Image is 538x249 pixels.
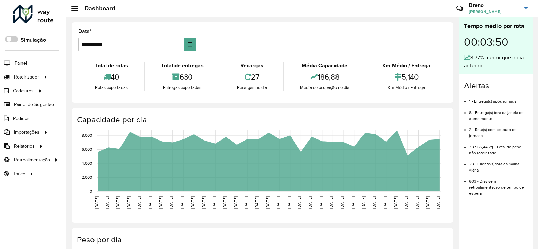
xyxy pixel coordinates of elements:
[14,101,54,108] span: Painel de Sugestão
[201,196,206,209] text: [DATE]
[464,22,528,31] div: Tempo médio por rota
[469,104,528,122] li: 8 - Entrega(s) fora da janela de atendimento
[14,73,39,81] span: Roteirizador
[297,196,301,209] text: [DATE]
[368,70,445,84] div: 5,140
[222,196,227,209] text: [DATE]
[425,196,430,209] text: [DATE]
[464,54,528,70] div: 3,77% menor que o dia anterior
[469,122,528,139] li: 2 - Rota(s) com estouro de jornada
[368,84,445,91] div: Km Médio / Entrega
[464,31,528,54] div: 00:03:50
[90,189,92,193] text: 0
[469,139,528,156] li: 33.566,44 kg - Total de peso não roteirizado
[308,196,312,209] text: [DATE]
[222,70,281,84] div: 27
[146,62,218,70] div: Total de entregas
[453,1,467,16] a: Contato Rápido
[14,156,50,163] span: Retroalimentação
[82,161,92,165] text: 4,000
[340,196,344,209] text: [DATE]
[105,196,109,209] text: [DATE]
[13,87,34,94] span: Cadastros
[77,235,447,245] h4: Peso por dia
[469,2,519,8] h3: Breno
[82,133,92,137] text: 8,000
[94,196,99,209] text: [DATE]
[126,196,131,209] text: [DATE]
[180,196,184,209] text: [DATE]
[469,9,519,15] span: [PERSON_NAME]
[222,84,281,91] div: Recargas no dia
[287,196,291,209] text: [DATE]
[14,143,35,150] span: Relatórios
[372,196,376,209] text: [DATE]
[80,62,142,70] div: Total de rotas
[351,196,355,209] text: [DATE]
[276,196,280,209] text: [DATE]
[404,196,408,209] text: [DATE]
[80,84,142,91] div: Rotas exportadas
[286,62,364,70] div: Média Capacidade
[77,115,447,125] h4: Capacidade por dia
[222,62,281,70] div: Recargas
[82,175,92,180] text: 2,000
[469,173,528,196] li: 633 - Dias sem retroalimentação de tempo de espera
[184,38,196,51] button: Choose Date
[244,196,248,209] text: [DATE]
[13,170,25,177] span: Tático
[469,156,528,173] li: 23 - Cliente(s) fora da malha viária
[15,60,27,67] span: Painel
[21,36,46,44] label: Simulação
[464,81,528,91] h4: Alertas
[158,196,163,209] text: [DATE]
[13,115,30,122] span: Pedidos
[436,196,440,209] text: [DATE]
[78,27,92,35] label: Data
[368,62,445,70] div: Km Médio / Entrega
[137,196,141,209] text: [DATE]
[286,84,364,91] div: Média de ocupação no dia
[115,196,120,209] text: [DATE]
[469,93,528,104] li: 1 - Entrega(s) após jornada
[212,196,216,209] text: [DATE]
[146,70,218,84] div: 630
[169,196,173,209] text: [DATE]
[383,196,387,209] text: [DATE]
[190,196,195,209] text: [DATE]
[233,196,238,209] text: [DATE]
[82,147,92,152] text: 6,000
[80,70,142,84] div: 40
[146,84,218,91] div: Entregas exportadas
[147,196,152,209] text: [DATE]
[415,196,419,209] text: [DATE]
[329,196,333,209] text: [DATE]
[78,5,115,12] h2: Dashboard
[254,196,259,209] text: [DATE]
[361,196,366,209] text: [DATE]
[286,70,364,84] div: 186,88
[393,196,398,209] text: [DATE]
[14,129,39,136] span: Importações
[319,196,323,209] text: [DATE]
[265,196,270,209] text: [DATE]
